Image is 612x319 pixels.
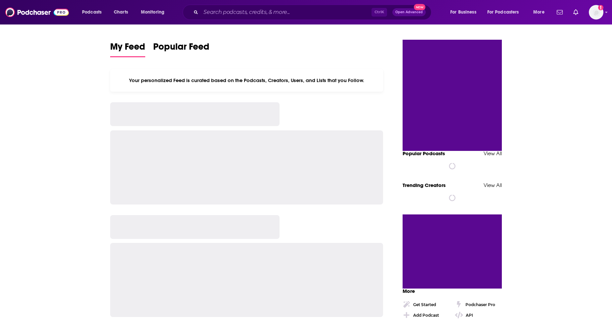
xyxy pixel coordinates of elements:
[114,8,128,17] span: Charts
[82,8,102,17] span: Podcasts
[466,313,473,318] div: API
[483,7,529,18] button: open menu
[571,7,581,18] a: Show notifications dropdown
[529,7,553,18] button: open menu
[372,8,387,17] span: Ctrl K
[487,8,519,17] span: For Podcasters
[450,8,476,17] span: For Business
[153,41,209,56] span: Popular Feed
[554,7,565,18] a: Show notifications dropdown
[598,5,603,10] svg: Add a profile image
[403,150,445,157] a: Popular Podcasts
[589,5,603,20] span: Logged in as aoifemcg
[5,6,69,19] img: Podchaser - Follow, Share and Rate Podcasts
[392,8,426,16] button: Open AdvancedNew
[413,302,436,307] div: Get Started
[413,313,439,318] div: Add Podcast
[77,7,110,18] button: open menu
[484,182,502,188] a: View All
[201,7,372,18] input: Search podcasts, credits, & more...
[403,182,446,188] a: Trending Creators
[136,7,173,18] button: open menu
[455,300,502,308] a: Podchaser Pro
[465,302,495,307] div: Podchaser Pro
[533,8,545,17] span: More
[484,150,502,157] a: View All
[589,5,603,20] button: Show profile menu
[110,41,145,57] a: My Feed
[403,288,415,294] span: More
[109,7,132,18] a: Charts
[141,8,164,17] span: Monitoring
[110,69,383,92] div: Your personalized Feed is curated based on the Podcasts, Creators, Users, and Lists that you Follow.
[446,7,485,18] button: open menu
[189,5,438,20] div: Search podcasts, credits, & more...
[414,4,426,10] span: New
[110,41,145,56] span: My Feed
[589,5,603,20] img: User Profile
[153,41,209,57] a: Popular Feed
[455,311,502,319] a: API
[403,311,450,319] a: Add Podcast
[395,11,423,14] span: Open Advanced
